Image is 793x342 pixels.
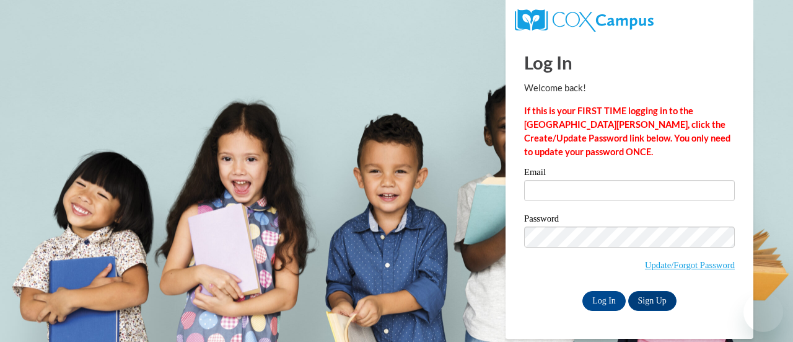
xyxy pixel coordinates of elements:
iframe: Button to launch messaging window [743,292,783,332]
label: Email [524,168,735,180]
h1: Log In [524,50,735,75]
input: Log In [582,291,626,311]
strong: If this is your FIRST TIME logging in to the [GEOGRAPHIC_DATA][PERSON_NAME], click the Create/Upd... [524,106,730,157]
a: Sign Up [628,291,677,311]
label: Password [524,214,735,227]
img: COX Campus [515,9,654,32]
a: Update/Forgot Password [645,260,735,270]
p: Welcome back! [524,81,735,95]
